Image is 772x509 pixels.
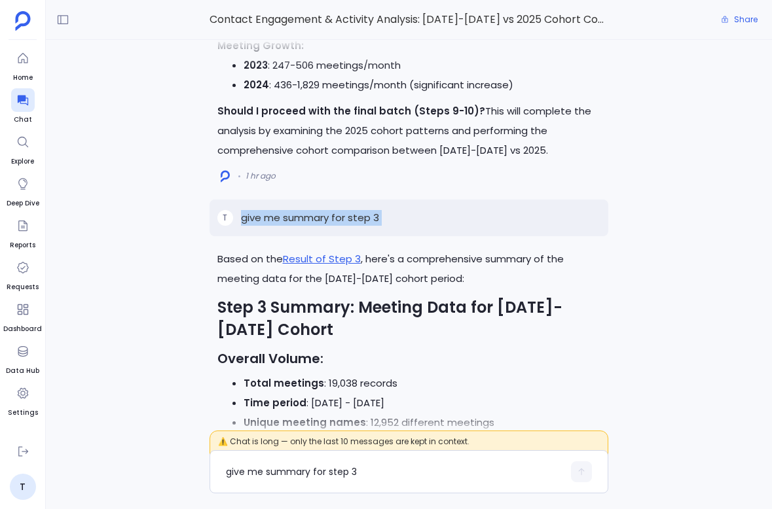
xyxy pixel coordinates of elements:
strong: 2024 [244,78,269,92]
span: Dashboard [3,324,42,334]
span: Explore [11,156,35,167]
li: : 436-1,829 meetings/month (significant increase) [244,75,601,95]
span: Share [734,14,758,25]
span: Requests [7,282,39,292]
span: Home [11,73,35,83]
strong: Step 3 Summary: Meeting Data for [DATE]-[DATE] Cohort [217,296,562,340]
span: Contact Engagement & Activity Analysis: 2023-2024 vs 2025 Cohort Comparison [210,11,609,28]
span: ⚠️ Chat is long — only the last 10 messages are kept in context. [210,430,609,461]
li: : 19,038 records [244,374,601,393]
a: Reports [10,214,35,251]
a: Home [11,46,35,83]
span: Chat [11,114,35,125]
p: give me summary for step 3 [241,210,379,226]
a: Chat [11,88,35,125]
span: Reports [10,240,35,251]
strong: Total meetings [244,376,324,390]
img: petavue logo [15,11,31,31]
li: : [DATE] - [DATE] [244,393,601,413]
a: Explore [11,130,35,167]
a: Deep Dive [7,172,39,209]
p: This will complete the analysis by examining the 2025 cohort patterns and performing the comprehe... [217,101,601,160]
strong: Time period [244,396,306,410]
a: Result of Step 3 [283,252,361,266]
span: T [223,213,227,223]
a: Requests [7,256,39,292]
span: Data Hub [6,366,39,376]
span: Settings [8,408,38,418]
span: Deep Dive [7,198,39,209]
a: Settings [8,381,38,418]
a: Data Hub [6,340,39,376]
span: 1 hr ago [246,171,276,181]
img: logo [221,170,230,183]
a: Dashboard [3,298,42,334]
button: Share [713,10,765,29]
p: Based on the , here's a comprehensive summary of the meeting data for the [DATE]-[DATE] cohort pe... [217,249,601,289]
strong: Should I proceed with the final batch (Steps 9-10)? [217,104,485,118]
strong: Overall Volume: [217,349,323,368]
a: T [10,474,36,500]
